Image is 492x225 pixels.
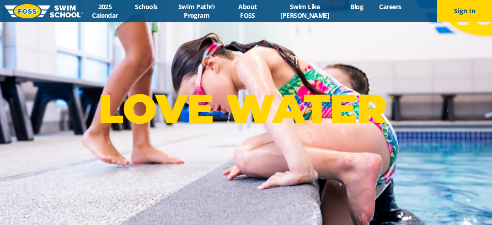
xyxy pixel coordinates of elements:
a: 2025 Calendar [83,2,127,20]
img: FOSS Swim School Logo [5,4,83,18]
p: LOVE WATER [98,84,394,133]
a: Swim Path® Program [166,2,228,20]
a: About FOSS [228,2,267,20]
a: Schools [127,2,166,11]
a: Careers [371,2,409,11]
a: Blog [342,2,371,11]
a: Swim Like [PERSON_NAME] [267,2,342,20]
sup: ® [387,93,394,105]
